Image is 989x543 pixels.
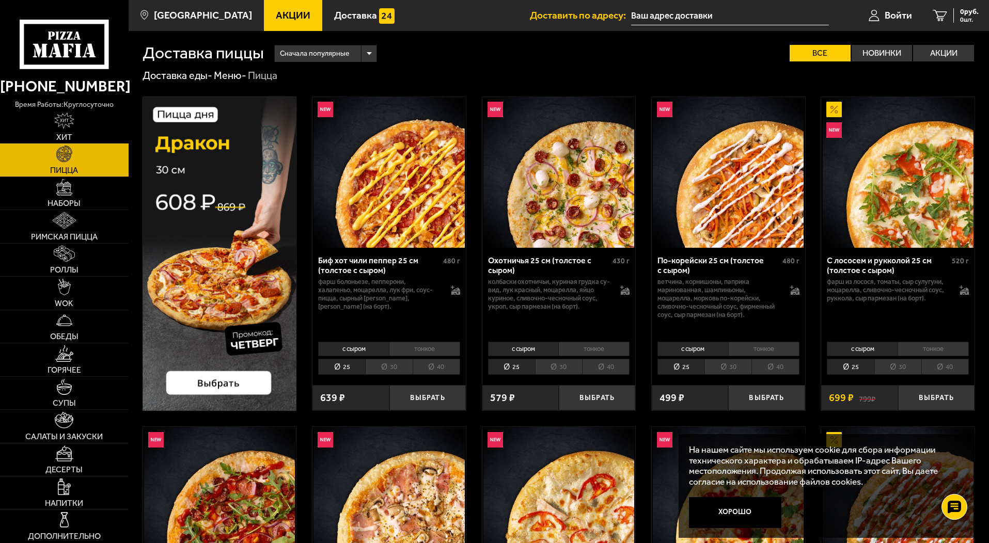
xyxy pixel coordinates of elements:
li: тонкое [558,342,630,356]
span: 430 г [613,257,630,265]
input: Ваш адрес доставки [631,6,829,25]
label: Акции [913,45,974,61]
span: Горячее [48,366,81,374]
span: 499 ₽ [660,393,684,403]
img: Новинка [488,432,503,448]
p: ветчина, корнишоны, паприка маринованная, шампиньоны, моцарелла, морковь по-корейски, сливочно-че... [657,278,780,319]
img: Новинка [488,102,503,117]
li: тонкое [898,342,969,356]
img: Новинка [826,122,842,138]
img: С лососем и рукколой 25 см (толстое с сыром) [823,97,974,248]
span: Акции [276,10,310,20]
span: Напитки [45,499,83,507]
span: Войти [885,10,912,20]
h1: Доставка пиццы [143,45,264,61]
img: Новинка [318,102,333,117]
span: 0 руб. [960,8,979,15]
li: с сыром [318,342,389,356]
div: Пицца [248,69,277,83]
label: Все [790,45,851,61]
span: Супы [53,399,76,407]
li: 25 [827,359,874,375]
li: 40 [582,359,630,375]
li: 30 [874,359,921,375]
li: 25 [318,359,365,375]
img: Акционный [826,102,842,117]
label: Новинки [852,45,913,61]
img: Охотничья 25 см (толстое с сыром) [483,97,634,248]
li: 30 [535,359,582,375]
s: 799 ₽ [859,393,875,403]
img: Акционный [826,432,842,448]
p: колбаски охотничьи, куриная грудка су-вид, лук красный, моцарелла, яйцо куриное, сливочно-чесночн... [488,278,610,311]
li: с сыром [657,342,728,356]
div: Биф хот чили пеппер 25 см (толстое с сыром) [318,255,441,275]
span: Сначала популярные [280,44,349,63]
img: 15daf4d41897b9f0e9f617042186c801.svg [379,8,395,24]
img: Новинка [657,102,672,117]
img: Новинка [318,432,333,448]
span: Доставка [334,10,377,20]
p: На нашем сайте мы используем cookie для сбора информации технического характера и обрабатываем IP... [689,444,959,487]
li: 40 [921,359,969,375]
span: 0 шт. [960,17,979,23]
li: 30 [704,359,751,375]
img: По-корейски 25 см (толстое с сыром) [653,97,804,248]
a: Доставка еды- [143,69,212,82]
div: С лососем и рукколой 25 см (толстое с сыром) [827,255,949,275]
div: По-корейски 25 см (толстое с сыром) [657,255,780,275]
li: 40 [413,359,460,375]
button: Выбрать [728,385,805,410]
a: НовинкаОхотничья 25 см (толстое с сыром) [482,97,636,248]
li: с сыром [488,342,559,356]
span: Обеды [50,332,79,341]
li: тонкое [389,342,460,356]
a: НовинкаБиф хот чили пеппер 25 см (толстое с сыром) [312,97,466,248]
p: фарш болоньезе, пепперони, халапеньо, моцарелла, лук фри, соус-пицца, сырный [PERSON_NAME], [PERS... [318,278,441,311]
span: 639 ₽ [320,393,345,403]
span: Римская пицца [31,233,98,241]
span: Дополнительно [28,532,101,540]
span: Наборы [48,199,81,207]
div: Охотничья 25 см (толстое с сыром) [488,255,610,275]
li: 30 [365,359,412,375]
img: Биф хот чили пеппер 25 см (толстое с сыром) [313,97,464,248]
p: фарш из лосося, томаты, сыр сулугуни, моцарелла, сливочно-чесночный соус, руккола, сыр пармезан (... [827,278,949,302]
li: 40 [751,359,799,375]
li: 25 [488,359,535,375]
img: Новинка [657,432,672,448]
span: Хит [56,133,72,141]
span: 699 ₽ [829,393,854,403]
button: Выбрать [389,385,466,410]
span: Салаты и закуски [25,433,103,441]
span: Пицца [50,166,78,174]
span: Роллы [50,266,79,274]
span: WOK [55,299,73,308]
a: АкционныйНовинкаС лососем и рукколой 25 см (толстое с сыром) [821,97,975,248]
a: НовинкаПо-корейски 25 см (толстое с сыром) [652,97,805,248]
span: 579 ₽ [490,393,515,403]
a: Меню- [214,69,246,82]
span: Доставить по адресу: [530,10,631,20]
span: 480 г [782,257,799,265]
button: Хорошо [689,497,782,528]
span: [GEOGRAPHIC_DATA] [154,10,252,20]
span: Десерты [45,466,83,474]
span: 480 г [443,257,460,265]
li: с сыром [827,342,898,356]
button: Выбрать [898,385,975,410]
img: Новинка [148,432,164,448]
li: тонкое [728,342,799,356]
button: Выбрать [559,385,635,410]
span: 520 г [952,257,969,265]
li: 25 [657,359,704,375]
